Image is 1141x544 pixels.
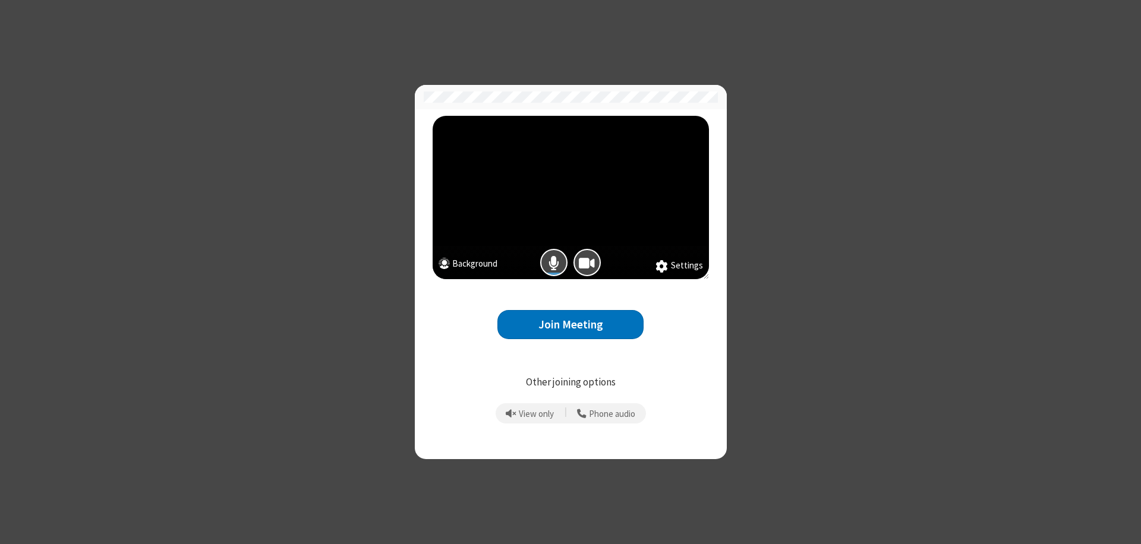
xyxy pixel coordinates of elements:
[565,405,567,422] span: |
[502,403,559,423] button: Prevent echo when there is already an active mic and speaker in the room.
[540,249,568,276] button: Mic is on
[589,409,635,419] span: Phone audio
[655,259,703,273] button: Settings
[497,310,644,339] button: Join Meeting
[573,249,601,276] button: Camera is on
[439,257,497,273] button: Background
[519,409,554,419] span: View only
[573,403,640,423] button: Use your phone for mic and speaker while you view the meeting on this device.
[433,375,709,390] p: Other joining options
